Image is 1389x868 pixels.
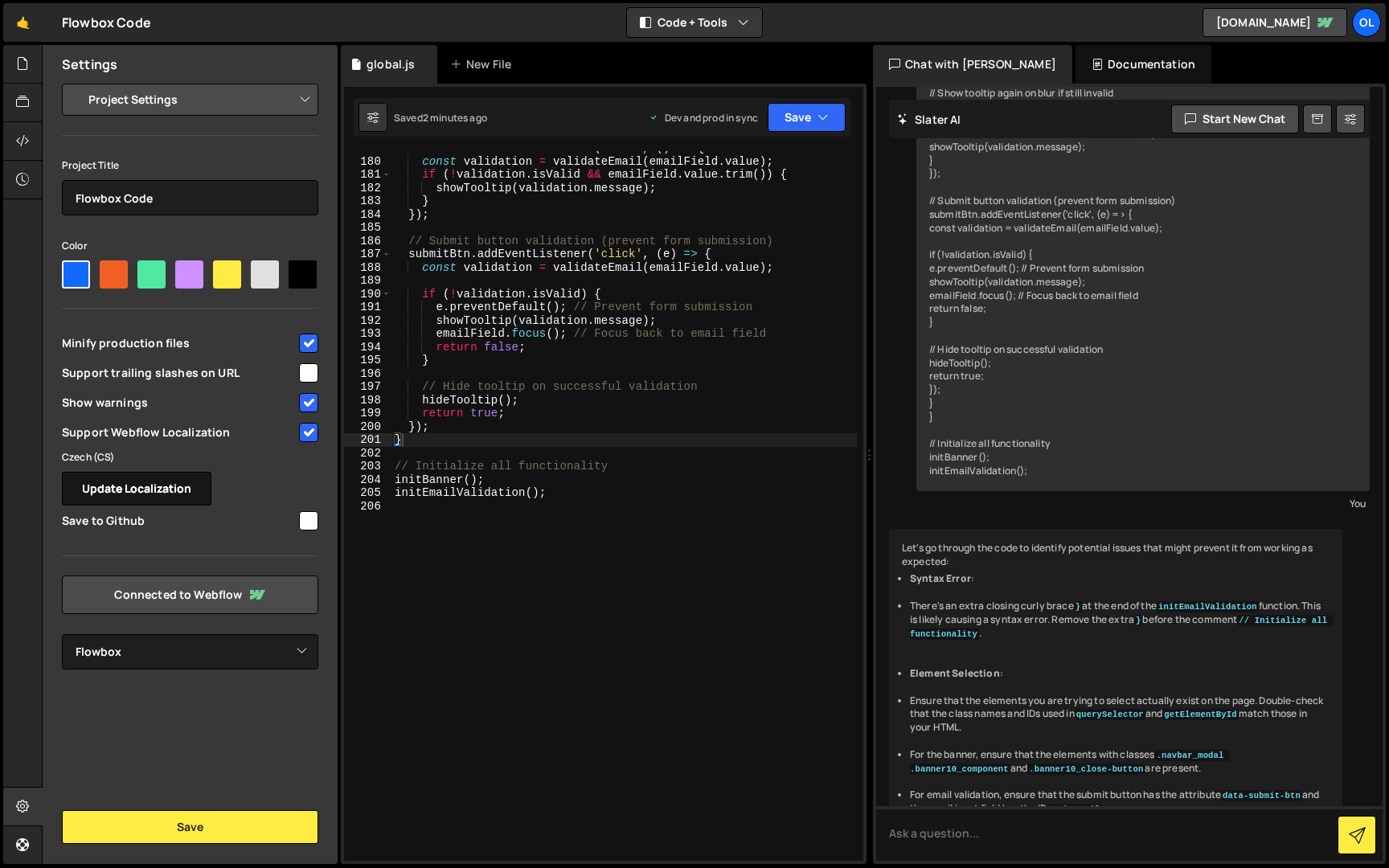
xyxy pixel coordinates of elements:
code: data-submit-btn [1221,790,1302,801]
h2: Settings [62,55,117,73]
li: Ensure that the elements you are trying to select actually exist on the page. Double-check that t... [910,694,1330,735]
h2: Slater AI [897,112,961,127]
code: // Initialize all functionality [910,615,1333,640]
div: 202 [344,447,391,461]
code: Work-Email [1047,804,1102,815]
div: 196 [344,367,391,381]
div: Chat with [PERSON_NAME] [873,45,1072,84]
span: Support trailing slashes on URL [62,365,297,381]
div: 185 [344,221,391,235]
code: } [1074,601,1082,612]
div: global.js [367,56,415,72]
div: 199 [344,407,391,420]
code: querySelector [1075,709,1145,720]
div: 193 [344,327,391,341]
div: 197 [344,380,391,394]
a: 🤙 [3,3,43,42]
div: 203 [344,460,391,473]
label: Czech (CS) [62,449,115,465]
span: Support Webflow Localization [62,424,297,440]
div: You [920,495,1366,512]
code: getElementById [1162,709,1238,720]
li: For the banner, ensure that the elements with classes and are present. [910,748,1330,776]
code: } [1134,615,1142,626]
input: Project name [62,180,318,215]
button: Start new chat [1171,104,1299,133]
div: 194 [344,341,391,354]
div: 192 [344,314,391,328]
li: There's an extra closing curly brace at the end of the function. This is likely causing a syntax ... [910,600,1330,640]
div: 188 [344,261,391,275]
div: 201 [344,433,391,447]
strong: Element Selection [910,666,1000,680]
button: Code + Tools [627,8,762,37]
div: Dev and prod in sync [649,111,758,125]
a: Ol [1352,8,1381,37]
div: 189 [344,274,391,288]
div: 186 [344,235,391,248]
div: 191 [344,301,391,314]
div: 204 [344,473,391,487]
div: 187 [344,248,391,261]
button: Save [62,810,318,844]
code: .banner10_close-button [1027,764,1145,775]
span: Minify production files [62,335,297,351]
a: [DOMAIN_NAME] [1203,8,1347,37]
li: : [910,572,1330,586]
label: Color [62,238,88,254]
div: 190 [344,288,391,301]
div: 183 [344,194,391,208]
button: Save [768,103,846,132]
code: .navbar_modal .banner10_component [910,750,1229,775]
div: Saved [394,111,487,125]
div: Flowbox Code [62,13,151,32]
button: Update Localization [62,472,211,506]
div: 206 [344,500,391,514]
div: 180 [344,155,391,169]
li: For email validation, ensure that the submit button has the attribute and the email input field h... [910,788,1330,816]
div: 198 [344,394,391,407]
div: 181 [344,168,391,182]
span: Show warnings [62,395,297,411]
label: Project Title [62,158,119,174]
div: 200 [344,420,391,434]
li: : [910,667,1330,681]
code: initEmailValidation [1157,601,1259,612]
strong: Syntax Error [910,571,971,585]
div: 195 [344,354,391,367]
div: 184 [344,208,391,222]
div: Documentation [1076,45,1211,84]
a: Connected to Webflow [62,575,318,614]
div: 182 [344,182,391,195]
div: 205 [344,486,391,500]
span: Save to Github [62,513,297,529]
div: 2 minutes ago [423,111,487,125]
div: New File [450,56,518,72]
